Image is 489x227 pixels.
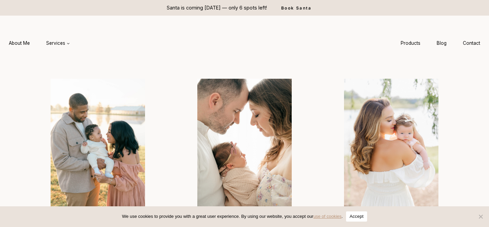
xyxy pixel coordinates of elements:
[167,4,267,12] p: Santa is coming [DATE] — only 6 spots left!
[477,213,484,220] span: No
[321,79,462,220] img: mom holding baby on shoulder looking back at the camera outdoors in Carmel, Indiana
[321,79,462,220] li: 3 of 4
[38,37,78,50] a: Services
[429,37,455,50] a: Blog
[1,37,38,50] a: About Me
[455,37,488,50] a: Contact
[393,37,429,50] a: Products
[313,214,342,219] a: use of cookies
[27,79,168,220] img: Family enjoying a sunny day by the lake.
[1,37,78,50] nav: Primary
[393,37,488,50] nav: Secondary
[27,79,462,220] div: Photo Gallery Carousel
[174,79,315,220] img: Parents holding their baby lovingly by Indianapolis newborn photographer
[27,79,168,220] li: 1 of 4
[174,79,315,220] li: 2 of 4
[346,211,367,222] button: Accept
[46,40,70,46] span: Services
[122,213,343,220] span: We use cookies to provide you with a great user experience. By using our website, you accept our .
[168,29,321,57] img: aleah gregory logo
